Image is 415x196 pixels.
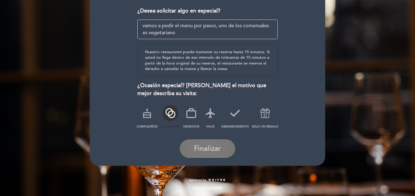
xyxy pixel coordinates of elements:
[137,7,278,15] div: ¿Desea solicitar algo en especial?
[161,125,181,128] span: ANIVERSARIO
[189,178,207,182] span: powered by
[206,125,215,128] span: VIAJE
[221,125,249,128] span: AGRADECIMIENTO
[194,144,221,153] span: Finalizar
[137,44,278,77] div: Nuestro restaurante puede mantener su reserva hasta 15 minutos. Si usted no llega dentro de ese i...
[180,139,235,158] button: Finalizar
[252,125,278,128] span: SOLO UN REGALO
[183,125,199,128] span: NEGOCIOS
[137,125,158,128] span: CUMPLEAÑOS
[189,178,226,182] a: powered by
[208,179,226,182] img: MEITRE
[137,82,278,97] div: ¿Ocasión especial? [PERSON_NAME] el motivo que mejor describa su visita:
[193,186,222,190] a: Política de privacidad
